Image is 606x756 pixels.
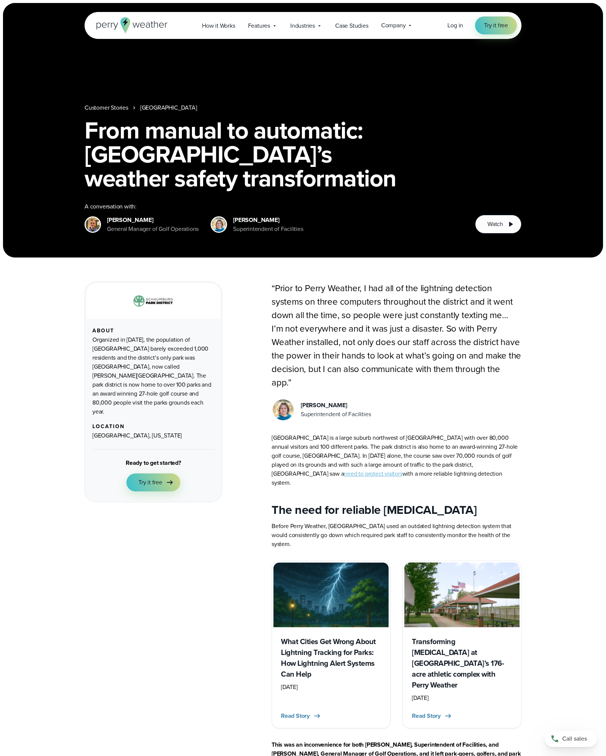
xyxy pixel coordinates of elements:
a: Try it free [475,16,517,34]
h3: What Cities Get Wrong About Lightning Tracking for Parks: How Lightning Alert Systems Can Help [281,636,381,680]
span: Case Studies [335,21,368,30]
img: Schaumburg-Park-District-1.svg [128,292,178,310]
img: Chesterfield Parks and Recreation Featured Image [404,563,520,627]
a: Chesterfield Parks and Recreation Featured Image Transforming [MEDICAL_DATA] at [GEOGRAPHIC_DATA]... [403,561,521,728]
a: Try it free [126,473,180,491]
div: slideshow [272,561,521,728]
span: Try it free [484,21,508,30]
a: Call sales [545,731,597,747]
div: Organized in [DATE], the population of [GEOGRAPHIC_DATA] barely exceeded 1,000 residents and the ... [92,335,214,416]
span: How it Works [202,21,235,30]
span: Features [248,21,270,30]
a: How it Works [196,18,242,33]
img: Jon Parsons General Manager of Golf Operations, Schaumburg Golf Club [86,217,100,232]
a: need to protect visitors [344,469,402,478]
span: Try it free [138,478,162,487]
button: Read Story [412,711,453,720]
div: Superintendent of Facilities [301,410,371,419]
div: Location [92,424,214,430]
span: Industries [290,21,315,30]
div: [PERSON_NAME] [233,216,303,225]
h1: From manual to automatic: [GEOGRAPHIC_DATA]’s weather safety transformation [85,118,521,190]
div: [PERSON_NAME] [107,216,199,225]
nav: Breadcrumb [85,103,521,112]
a: Customer Stories [85,103,128,112]
img: Erin Chapa, Superintendent of Facilities Headshot [212,217,226,232]
img: Lightning Tracking and lightning detection for Cities [273,563,389,627]
button: Watch [475,215,521,234]
a: Lightning Tracking and lightning detection for Cities What Cities Get Wrong About Lightning Track... [272,561,391,728]
p: Before Perry Weather, [GEOGRAPHIC_DATA] used an outdated lightning detection system that would co... [272,522,521,549]
p: “Prior to Perry Weather, I had all of the lightning detection systems on three computers througho... [272,281,521,389]
a: Case Studies [329,18,375,33]
div: Superintendent of Facilities [233,225,303,234]
div: General Manager of Golf Operations [107,225,199,234]
div: A conversation with: [85,202,463,211]
div: Ready to get started? [126,458,181,467]
div: [DATE] [412,693,512,702]
span: Read Story [412,711,441,720]
div: About [92,328,214,334]
button: Read Story [281,711,322,720]
h3: Transforming [MEDICAL_DATA] at [GEOGRAPHIC_DATA]’s 176-acre athletic complex with Perry Weather [412,636,512,691]
strong: The need for reliable [MEDICAL_DATA] [272,501,477,519]
p: [GEOGRAPHIC_DATA] is a large suburb northwest of [GEOGRAPHIC_DATA] with over 80,000 annual visito... [272,433,521,487]
span: Company [381,21,406,30]
span: Watch [487,220,503,229]
a: Log in [447,21,463,30]
div: [DATE] [281,683,381,692]
span: Read Story [281,711,310,720]
div: [PERSON_NAME] [301,401,371,410]
div: [GEOGRAPHIC_DATA], [US_STATE] [92,431,214,440]
span: Call sales [562,734,587,743]
img: Erin Chapa, Superintendent of Facilities Headshot [273,399,294,420]
a: [GEOGRAPHIC_DATA] [140,103,197,112]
